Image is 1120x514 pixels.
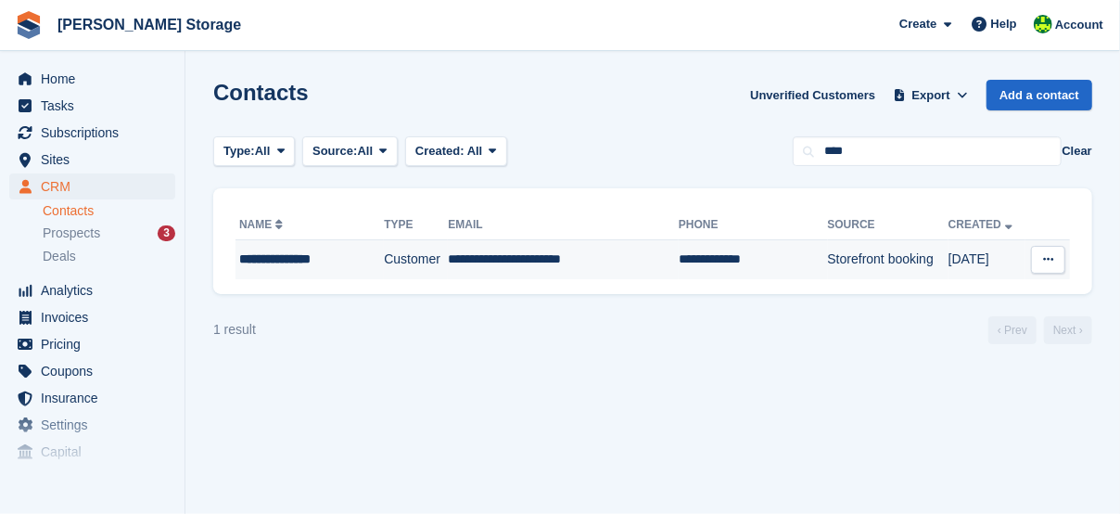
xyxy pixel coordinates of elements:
a: menu [9,147,175,173]
span: Sites [41,147,152,173]
span: All [255,142,271,161]
a: menu [9,439,175,465]
button: Source: All [302,136,398,167]
span: Invoices [41,304,152,330]
a: Unverified Customers [743,80,883,110]
nav: Page [985,316,1096,344]
a: Next [1044,316,1092,344]
img: Claire Wilson [1034,15,1052,33]
span: Home [41,66,152,92]
span: Pricing [41,331,152,357]
a: menu [9,358,175,384]
span: All [467,144,483,158]
button: Created: All [405,136,507,167]
a: Prospects 3 [43,224,175,243]
a: Contacts [43,202,175,220]
span: CRM [41,173,152,199]
a: Add a contact [986,80,1092,110]
a: Deals [43,247,175,266]
a: menu [9,66,175,92]
img: stora-icon-8386f47178a22dfd0bd8f6a31ec36ba5ce8667c1dd55bd0f319d3a0aa187defe.svg [15,11,43,39]
span: Create [899,15,936,33]
span: Settings [41,412,152,438]
a: menu [9,120,175,146]
span: Export [912,86,950,105]
span: Created: [415,144,465,158]
span: Tasks [41,93,152,119]
span: Coupons [41,358,152,384]
th: Phone [679,211,828,240]
h1: Contacts [213,80,309,105]
td: Storefront booking [828,240,948,279]
span: Prospects [43,225,100,242]
div: 3 [158,225,175,241]
span: Subscriptions [41,120,152,146]
a: Previous [988,316,1037,344]
a: menu [9,277,175,303]
td: Customer [384,240,448,279]
a: menu [9,385,175,411]
span: Analytics [41,277,152,303]
a: menu [9,304,175,330]
a: menu [9,173,175,199]
th: Source [828,211,948,240]
a: [PERSON_NAME] Storage [50,9,248,40]
div: 1 result [213,320,256,340]
span: Account [1055,16,1103,34]
th: Email [448,211,679,240]
th: Type [384,211,448,240]
td: [DATE] [948,240,1025,279]
button: Type: All [213,136,295,167]
span: All [358,142,374,161]
button: Export [890,80,972,110]
a: menu [9,412,175,438]
a: Name [239,218,286,231]
span: Type: [223,142,255,161]
span: Help [991,15,1017,33]
a: Created [948,218,1016,231]
span: Insurance [41,385,152,411]
span: Deals [43,248,76,265]
a: menu [9,93,175,119]
button: Clear [1062,142,1092,161]
a: menu [9,331,175,357]
span: Source: [312,142,357,161]
span: Capital [41,439,152,465]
